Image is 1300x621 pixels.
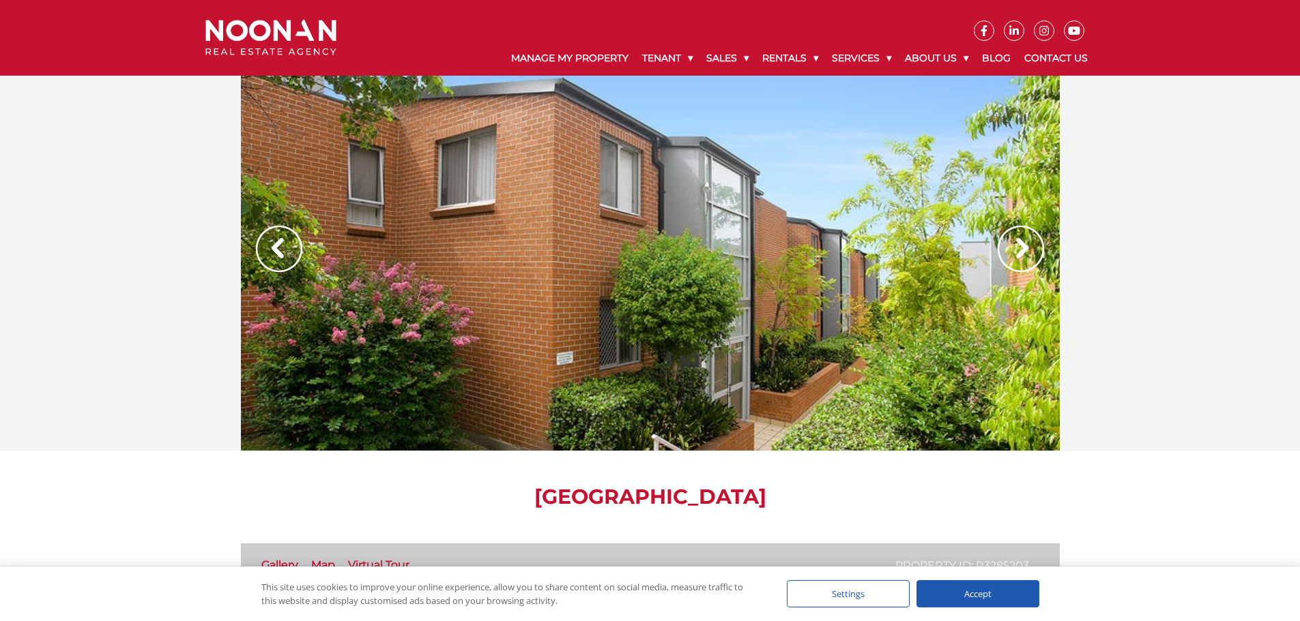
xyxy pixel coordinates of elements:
[205,20,336,56] img: Noonan Real Estate Agency
[895,557,1029,574] p: Property ID: R3285203
[916,580,1039,607] div: Accept
[348,558,409,571] a: Virtual Tour
[311,558,335,571] a: Map
[261,580,760,607] div: This site uses cookies to improve your online experience, allow you to share content on social me...
[504,41,635,76] a: Manage My Property
[825,41,898,76] a: Services
[241,485,1060,509] h1: [GEOGRAPHIC_DATA]
[699,41,755,76] a: Sales
[1017,41,1095,76] a: Contact Us
[256,226,302,272] img: Arrow slider
[755,41,825,76] a: Rentals
[975,41,1017,76] a: Blog
[787,580,910,607] div: Settings
[635,41,699,76] a: Tenant
[998,226,1044,272] img: Arrow slider
[898,41,975,76] a: About Us
[261,558,298,571] a: Gallery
